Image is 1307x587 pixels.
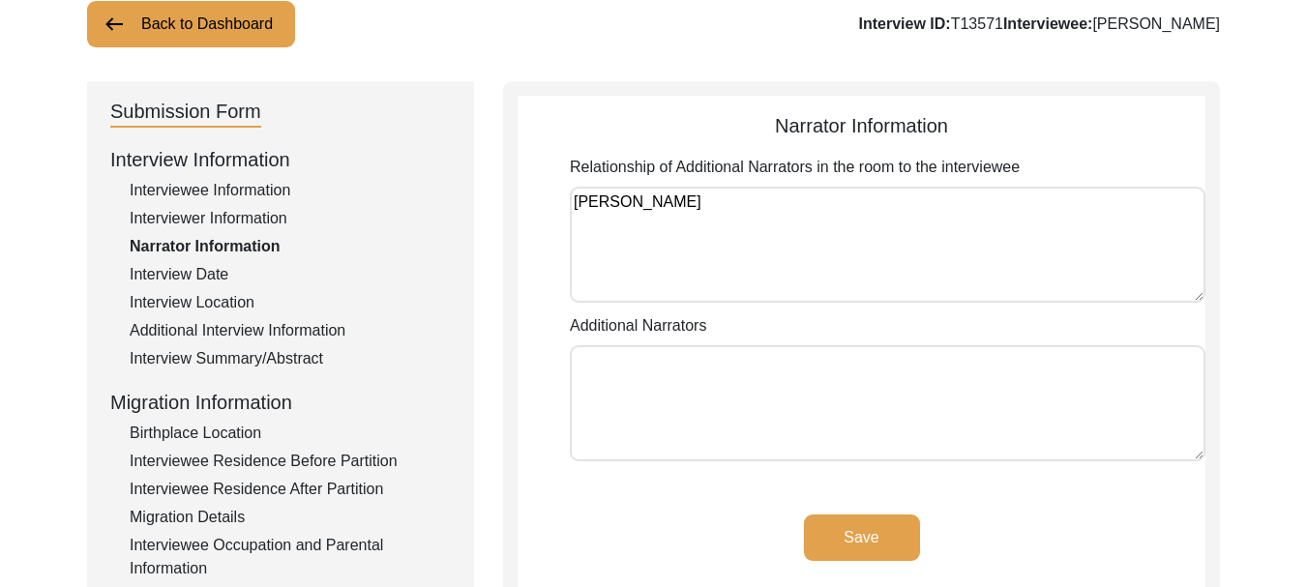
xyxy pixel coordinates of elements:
div: Narrator Information [130,235,451,258]
div: Additional Interview Information [130,319,451,342]
div: Interviewer Information [130,207,451,230]
div: Narrator Information [518,111,1205,140]
div: Interviewee Residence Before Partition [130,450,451,473]
button: Save [804,514,920,561]
button: Back to Dashboard [87,1,295,47]
div: T13571 [PERSON_NAME] [859,13,1220,36]
div: Interviewee Occupation and Parental Information [130,534,451,580]
div: Interviewee Residence After Partition [130,478,451,501]
div: Interviewee Information [130,179,451,202]
div: Interview Information [110,145,451,174]
label: Relationship of Additional Narrators in the room to the interviewee [570,156,1020,179]
div: Birthplace Location [130,422,451,445]
div: Migration Information [110,388,451,417]
b: Interviewee: [1003,15,1092,32]
div: Migration Details [130,506,451,529]
div: Submission Form [110,97,261,128]
label: Additional Narrators [570,314,706,338]
div: Interview Summary/Abstract [130,347,451,370]
img: arrow-left.png [103,13,126,36]
b: Interview ID: [859,15,951,32]
div: Interview Date [130,263,451,286]
div: Interview Location [130,291,451,314]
